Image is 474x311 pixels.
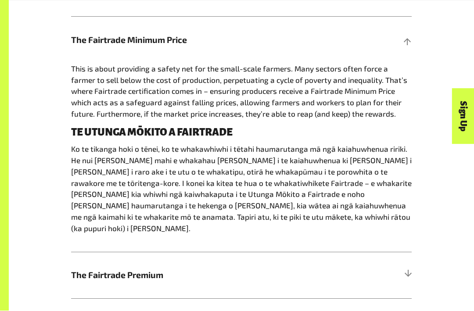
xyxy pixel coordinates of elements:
span: This is about providing a safety net for the small-scale farmers. Many sectors often force a farm... [71,64,407,118]
span: The Fairtrade Minimum Price [71,34,327,46]
p: Ko te tikanga hoki o tēnei, ko te whakawhiwhi i tētahi haumarutanga mā ngā kaiahuwhenua ririki. H... [71,144,412,234]
h4: TE UTUNGA MŌKITO A FAIRTRADE [71,127,412,139]
span: The Fairtrade Premium [71,269,327,282]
